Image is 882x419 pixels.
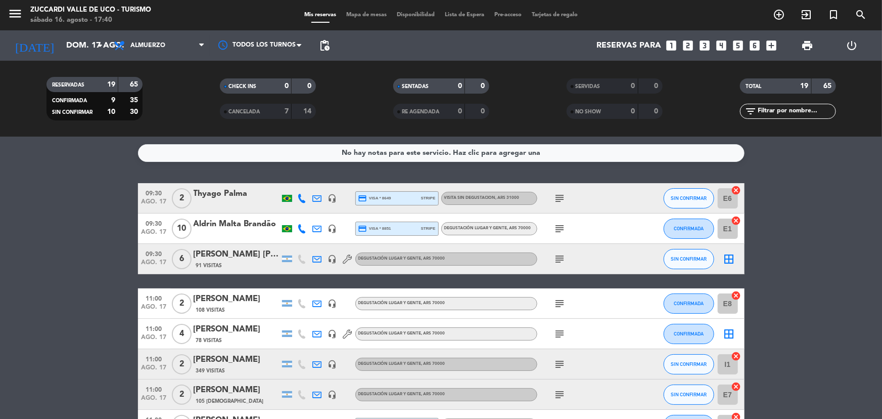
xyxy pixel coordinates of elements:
[654,82,660,90] strong: 0
[731,185,741,195] i: cancel
[358,194,367,203] i: credit_card
[172,188,192,208] span: 2
[142,364,167,376] span: ago. 17
[392,12,440,18] span: Disponibilidad
[671,361,707,367] span: SIN CONFIRMAR
[172,354,192,374] span: 2
[358,257,445,261] span: Degustación Lugar y Gente
[53,98,87,103] span: CONFIRMADA
[507,226,531,230] span: , ARS 70000
[194,187,280,200] div: Thyago Palma
[681,39,694,52] i: looks_two
[285,108,289,115] strong: 7
[307,82,313,90] strong: 0
[671,195,707,201] span: SIN CONFIRMAR
[674,331,704,337] span: CONFIRMADA
[440,12,489,18] span: Lista de Espera
[674,301,704,306] span: CONFIRMADA
[342,147,540,159] div: No hay notas para este servicio. Haz clic para agregar una
[196,367,225,375] span: 349 Visitas
[142,217,167,229] span: 09:30
[8,34,61,57] i: [DATE]
[8,6,23,25] button: menu
[303,108,313,115] strong: 14
[358,392,445,396] span: Degustación Lugar y Gente
[422,301,445,305] span: , ARS 70000
[358,194,391,203] span: visa * 8649
[823,82,833,90] strong: 65
[481,108,487,115] strong: 0
[30,15,151,25] div: sábado 16. agosto - 17:40
[554,298,566,310] i: subject
[444,196,520,200] span: Visita sin degustacion
[458,82,462,90] strong: 0
[527,12,583,18] span: Tarjetas de regalo
[671,256,707,262] span: SIN CONFIRMAR
[801,39,813,52] span: print
[746,84,762,89] span: TOTAL
[715,39,728,52] i: looks_4
[664,354,714,374] button: SIN CONFIRMAR
[422,331,445,336] span: , ARS 70000
[554,253,566,265] i: subject
[142,187,167,198] span: 09:30
[654,108,660,115] strong: 0
[554,192,566,204] i: subject
[229,109,260,114] span: CANCELADA
[664,219,714,239] button: CONFIRMADA
[142,292,167,304] span: 11:00
[402,109,440,114] span: RE AGENDADA
[801,82,809,90] strong: 19
[358,224,367,233] i: credit_card
[142,353,167,364] span: 11:00
[576,109,601,114] span: NO SHOW
[142,259,167,271] span: ago. 17
[194,218,280,231] div: Aldrin Malta Brandão
[358,224,391,233] span: visa * 8851
[142,198,167,210] span: ago. 17
[664,324,714,344] button: CONFIRMADA
[142,395,167,406] span: ago. 17
[422,257,445,261] span: , ARS 70000
[745,105,757,117] i: filter_list
[328,360,337,369] i: headset_mic
[664,294,714,314] button: CONFIRMADA
[194,248,280,261] div: [PERSON_NAME] [PERSON_NAME]
[358,362,445,366] span: Degustación Lugar y Gente
[142,304,167,315] span: ago. 17
[731,39,745,52] i: looks_5
[765,39,778,52] i: add_box
[142,247,167,259] span: 09:30
[664,249,714,269] button: SIN CONFIRMAR
[30,5,151,15] div: Zuccardi Valle de Uco - Turismo
[8,6,23,21] i: menu
[830,30,874,61] div: LOG OUT
[172,219,192,239] span: 10
[130,81,140,88] strong: 65
[229,84,257,89] span: CHECK INS
[328,224,337,233] i: headset_mic
[664,188,714,208] button: SIN CONFIRMAR
[731,290,741,301] i: cancel
[855,9,867,21] i: search
[554,223,566,235] i: subject
[142,334,167,346] span: ago. 17
[444,226,531,230] span: Degustación Lugar y Gente
[421,195,436,201] span: stripe
[422,392,445,396] span: , ARS 70000
[142,322,167,334] span: 11:00
[664,385,714,405] button: SIN CONFIRMAR
[773,9,785,21] i: add_circle_outline
[328,255,337,264] i: headset_mic
[172,324,192,344] span: 4
[554,328,566,340] i: subject
[107,81,115,88] strong: 19
[94,39,106,52] i: arrow_drop_down
[194,353,280,366] div: [PERSON_NAME]
[731,382,741,392] i: cancel
[358,301,445,305] span: Degustación Lugar y Gente
[130,42,165,49] span: Almuerzo
[554,389,566,401] i: subject
[328,390,337,399] i: headset_mic
[458,108,462,115] strong: 0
